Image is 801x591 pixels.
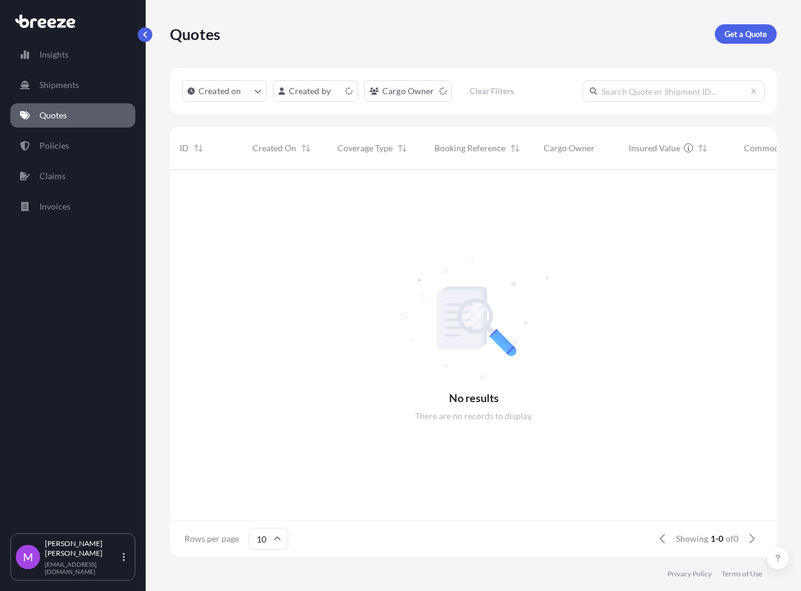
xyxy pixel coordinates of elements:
[39,200,70,213] p: Invoices
[10,134,135,158] a: Policies
[45,561,120,575] p: [EMAIL_ADDRESS][DOMAIN_NAME]
[364,80,452,102] button: cargoOwner Filter options
[289,85,331,97] p: Created by
[170,24,220,44] p: Quotes
[470,85,514,97] p: Clear Filters
[273,80,358,102] button: createdBy Filter options
[508,141,522,155] button: Sort
[744,142,789,154] span: Commodity
[711,533,723,545] span: 1-0
[180,142,189,154] span: ID
[45,539,120,558] p: [PERSON_NAME] [PERSON_NAME]
[458,81,526,101] button: Clear Filters
[39,49,69,61] p: Insights
[10,103,135,128] a: Quotes
[725,28,767,40] p: Get a Quote
[726,533,738,545] span: of 0
[39,140,69,152] p: Policies
[676,533,708,545] span: Showing
[182,80,267,102] button: createdOn Filter options
[395,141,410,155] button: Sort
[39,109,67,121] p: Quotes
[583,80,765,102] input: Search Quote or Shipment ID...
[382,85,434,97] p: Cargo Owner
[39,79,79,91] p: Shipments
[715,24,777,44] a: Get a Quote
[191,141,206,155] button: Sort
[299,141,313,155] button: Sort
[695,141,710,155] button: Sort
[10,43,135,67] a: Insights
[10,73,135,97] a: Shipments
[39,170,66,182] p: Claims
[23,551,33,563] span: M
[337,142,393,154] span: Coverage Type
[722,569,762,579] a: Terms of Use
[10,164,135,188] a: Claims
[667,569,712,579] a: Privacy Policy
[629,142,680,154] span: Insured Value
[252,142,296,154] span: Created On
[434,142,505,154] span: Booking Reference
[544,142,595,154] span: Cargo Owner
[198,85,242,97] p: Created on
[10,194,135,219] a: Invoices
[184,533,239,545] span: Rows per page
